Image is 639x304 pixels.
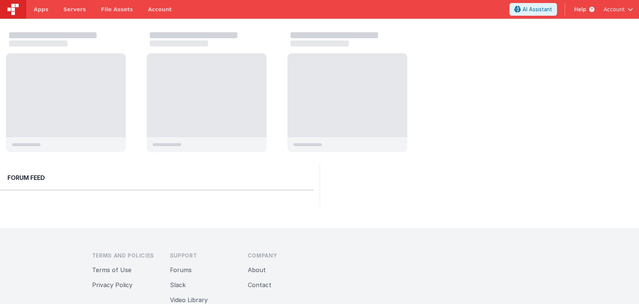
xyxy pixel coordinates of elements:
[248,252,314,259] h3: Company
[603,6,633,13] button: Account
[92,252,158,259] h3: Terms and Policies
[170,281,186,289] a: Slack
[603,6,625,13] span: Account
[248,265,266,274] button: About
[248,280,271,289] button: Contact
[574,6,586,13] span: Help
[34,6,48,13] span: Apps
[170,265,192,274] button: Forums
[92,281,133,289] a: Privacy Policy
[7,173,306,182] h2: Forum Feed
[92,266,131,274] a: Terms of Use
[63,6,86,13] span: Servers
[523,6,552,13] span: AI Assistant
[248,266,266,274] a: About
[101,6,133,13] span: File Assets
[170,252,236,259] h3: Support
[170,280,186,289] button: Slack
[509,3,557,16] button: AI Assistant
